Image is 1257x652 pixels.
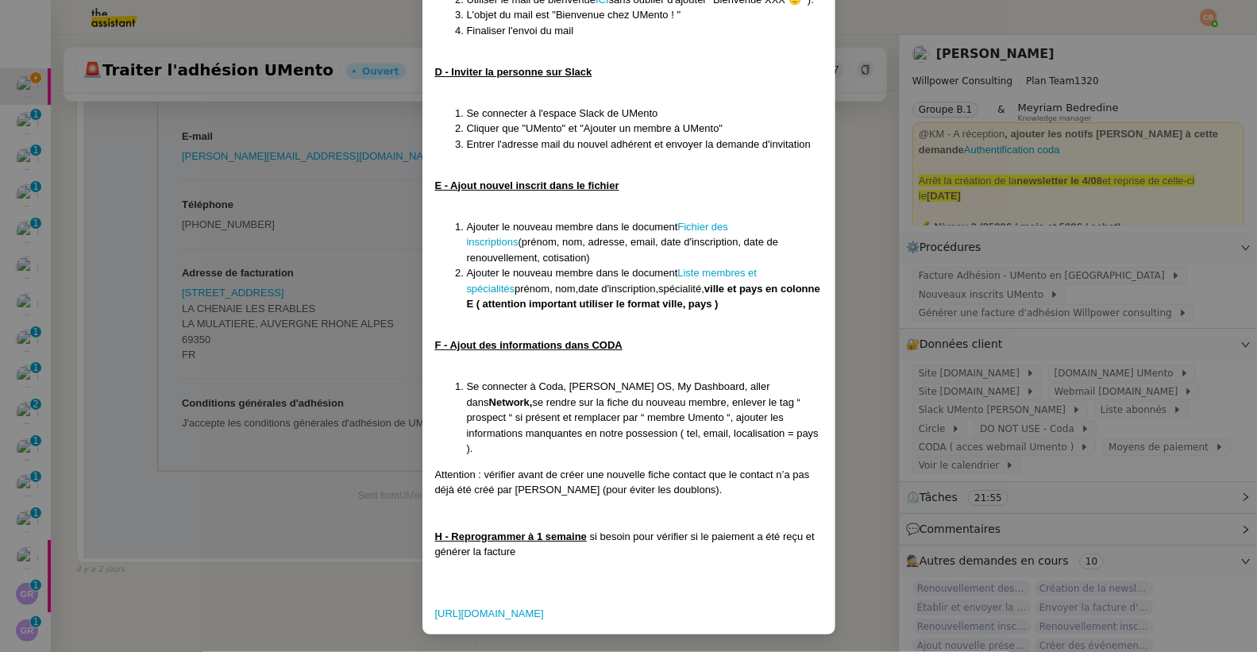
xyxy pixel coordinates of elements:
[467,9,681,21] span: L'objet du mail est "Bienvenue chez UMento ! "
[467,236,779,264] span: (prénom, nom, adresse, email, date d'inscription, date de renouvellement, cotisation)
[467,25,574,37] span: Finaliser l'envoi du mail
[435,467,823,498] div: Attention : vérifier avant de créer une nouvelle fiche contact que le contact n’a pas déjà été cr...
[467,267,758,295] a: Liste membres et spécialités
[467,267,678,279] span: Ajouter le nouveau membre dans le document
[515,283,578,295] span: prénom, nom,
[467,107,658,119] span: Se connecter à l'espace Slack de UMento
[435,66,592,78] u: D - Inviter la personne sur Slack
[467,138,812,150] span: Entrer l'adresse mail du nouvel adhérent et envoyer la demande d'invitation
[658,283,704,295] span: spécialité,
[467,122,723,134] span: Cliquer que "UMento" et "Ajouter un membre à UMento"
[467,380,770,408] span: Se connecter à Coda, [PERSON_NAME] OS, My Dashboard, aller dans
[489,396,533,408] strong: Network,
[435,530,587,542] u: H - Reprogrammer à 1 semaine
[435,608,544,619] a: [URL][DOMAIN_NAME]
[467,396,819,455] span: se rendre sur la fiche du nouveau membre, enlever le tag “ prospect “ si présent et remplacer par...
[435,529,823,560] div: si besoin pour vérifier si le paiement a été reçu et générer la facture
[435,179,619,191] u: E - Ajout nouvel inscrit dans le fichier
[467,221,678,233] span: Ajouter le nouveau membre dans le document
[435,339,623,351] u: F - Ajout des informations dans CODA
[656,283,659,295] span: ,
[467,265,823,312] li: date d'inscription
